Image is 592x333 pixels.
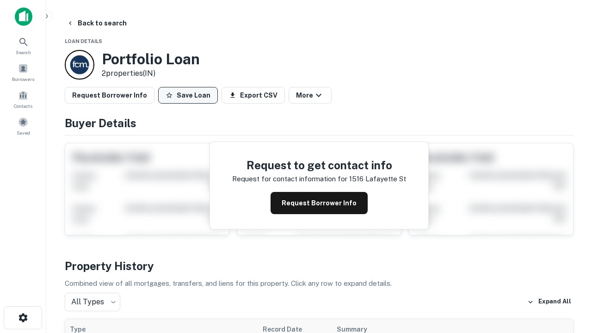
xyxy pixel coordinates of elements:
h4: Request to get contact info [232,157,406,173]
p: Request for contact information for [232,173,347,185]
span: Contacts [14,102,32,110]
h4: Buyer Details [65,115,573,131]
p: 1516 lafayette st [349,173,406,185]
button: Expand All [525,295,573,309]
div: All Types [65,293,120,311]
span: Saved [17,129,30,136]
button: Save Loan [158,87,218,104]
h4: Property History [65,258,573,274]
img: capitalize-icon.png [15,7,32,26]
button: Request Borrower Info [271,192,368,214]
p: 2 properties (IN) [102,68,200,79]
a: Search [3,33,43,58]
button: Request Borrower Info [65,87,154,104]
p: Combined view of all mortgages, transfers, and liens for this property. Click any row to expand d... [65,278,573,289]
iframe: Chat Widget [546,259,592,303]
button: Export CSV [222,87,285,104]
a: Borrowers [3,60,43,85]
h3: Portfolio Loan [102,50,200,68]
button: More [289,87,332,104]
button: Back to search [63,15,130,31]
span: Search [16,49,31,56]
a: Saved [3,113,43,138]
span: Loan Details [65,38,102,44]
a: Contacts [3,86,43,111]
span: Borrowers [12,75,34,83]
